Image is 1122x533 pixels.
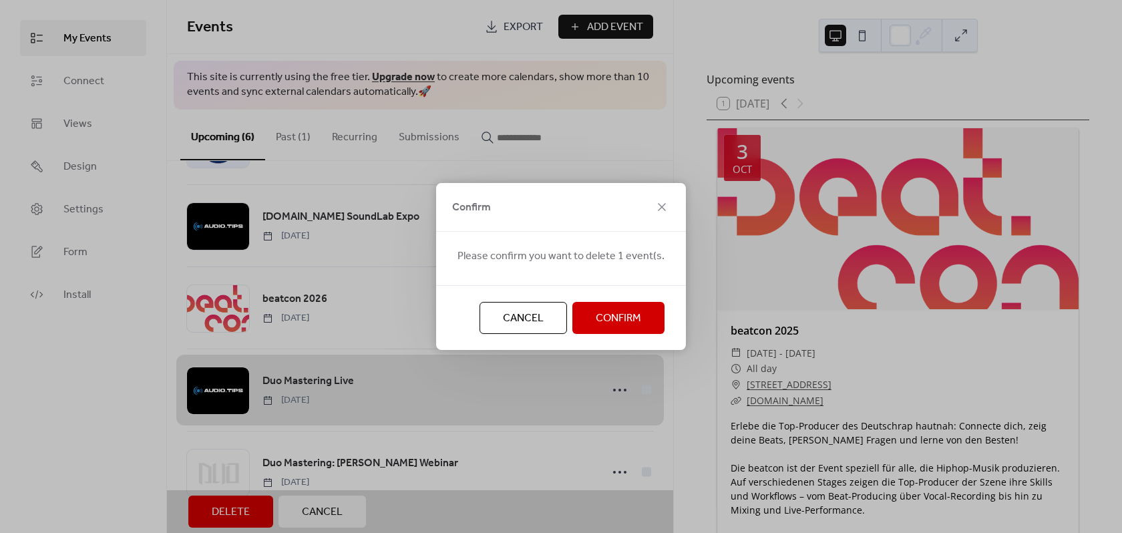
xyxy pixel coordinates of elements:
[503,311,544,327] span: Cancel
[457,248,665,264] span: Please confirm you want to delete 1 event(s.
[480,302,567,334] button: Cancel
[572,302,665,334] button: Confirm
[596,311,641,327] span: Confirm
[452,200,491,216] span: Confirm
